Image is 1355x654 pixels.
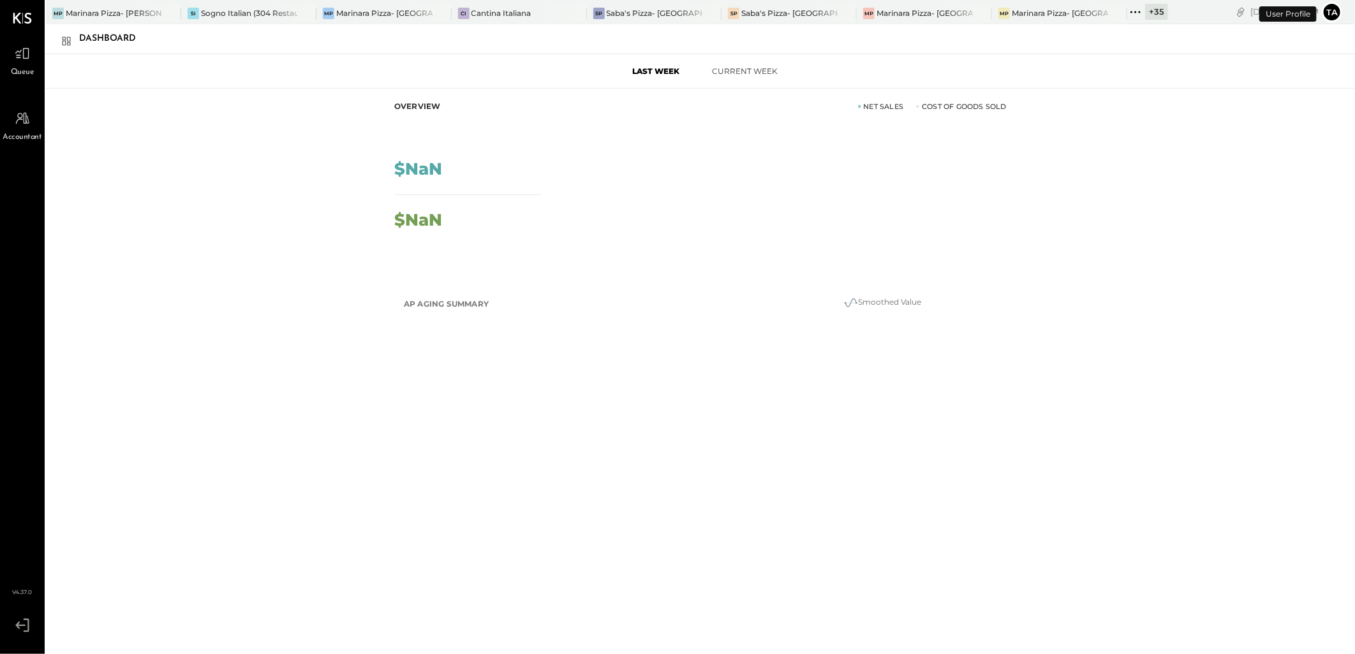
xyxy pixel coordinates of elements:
[3,132,42,143] span: Accountant
[1012,8,1108,18] div: Marinara Pizza- [GEOGRAPHIC_DATA]
[11,67,34,78] span: Queue
[66,8,162,18] div: Marinara Pizza- [PERSON_NAME]
[916,101,1007,112] div: Cost of Goods Sold
[593,8,605,19] div: SP
[741,8,838,18] div: Saba's Pizza- [GEOGRAPHIC_DATA]
[394,161,442,177] div: $NaN
[188,8,199,19] div: SI
[998,8,1010,19] div: MP
[607,8,703,18] div: Saba's Pizza- [GEOGRAPHIC_DATA]
[1322,2,1342,22] button: ta
[323,8,334,19] div: MP
[404,293,489,316] h2: AP Aging Summary
[728,8,739,19] div: SP
[394,101,441,112] div: Overview
[1145,4,1168,20] div: + 35
[858,101,904,112] div: Net Sales
[1234,5,1247,18] div: copy link
[1,41,44,78] a: Queue
[201,8,297,18] div: Sogno Italian (304 Restaurant)
[1259,6,1317,22] div: User Profile
[1,106,44,143] a: Accountant
[863,8,875,19] div: MP
[755,295,1010,310] div: Smoothed Value
[52,8,64,19] div: MP
[458,8,470,19] div: CI
[877,8,973,18] div: Marinara Pizza- [GEOGRAPHIC_DATA]
[79,29,149,49] div: Dashboard
[471,8,531,18] div: Cantina Italiana
[394,212,442,228] div: $NaN
[336,8,433,18] div: Marinara Pizza- [GEOGRAPHIC_DATA]
[611,61,700,82] button: Last Week
[1250,6,1319,18] div: [DATE]
[700,61,790,82] button: Current Week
